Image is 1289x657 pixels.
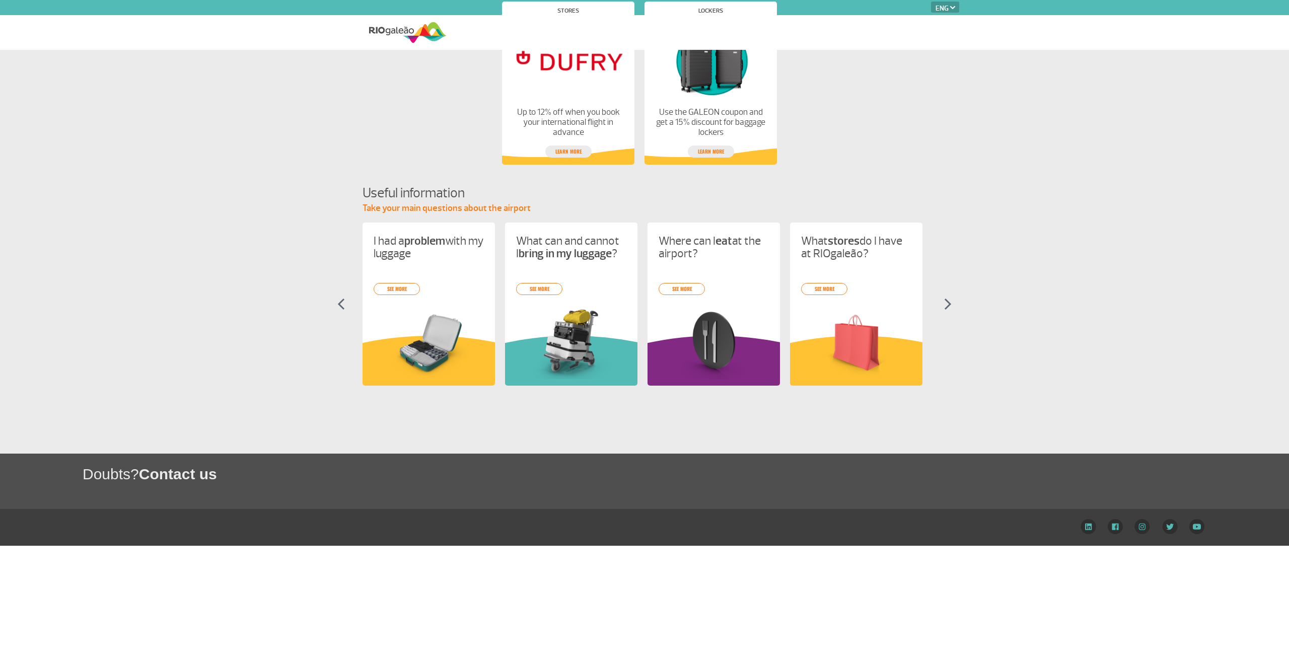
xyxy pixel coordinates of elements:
[648,336,780,386] img: roxoInformacoesUteis.svg
[516,307,626,379] img: card%20informa%C3%A7%C3%B5es%201.png
[516,235,626,260] p: What can and cannot I ?
[653,107,768,137] p: Use the GALEON coupon and get a 15% discount for baggage lockers
[944,298,952,310] img: seta-direita
[688,145,734,158] a: Learn more
[1108,519,1123,534] img: Facebook
[374,235,484,260] p: I had a with my luggage
[653,22,768,99] img: Lockers
[519,246,612,261] strong: bring in my luggage
[698,8,723,14] h4: Lockers
[828,234,860,248] strong: stores
[505,336,637,386] img: verdeInformacoesUteis.svg
[374,283,420,295] a: see more
[659,307,769,379] img: card%20informa%C3%A7%C3%B5es%208.png
[83,464,1289,484] h1: Doubts?
[337,298,345,310] img: seta-esquerda
[801,235,911,260] p: What do I have at RIOgaleão?
[363,184,926,202] h4: Useful information
[139,466,217,482] span: Contact us
[715,234,732,248] strong: eat
[363,336,495,386] img: amareloInformacoesUteis.svg
[1162,519,1178,534] img: Twitter
[511,107,626,137] p: Up to 12% off when you book your international flight in advance
[516,283,562,295] a: see more
[557,8,579,14] h4: Stores
[659,283,705,295] a: see more
[790,336,922,386] img: amareloInformacoesUteis.svg
[374,307,484,379] img: problema-bagagem.png
[545,145,592,158] a: Learn more
[363,202,926,214] p: Take your main questions about the airport
[1134,519,1150,534] img: Instagram
[511,22,626,99] img: Stores
[1081,519,1096,534] img: LinkedIn
[801,283,847,295] a: see more
[801,307,911,379] img: card%20informa%C3%A7%C3%B5es%206.png
[659,235,769,260] p: Where can I at the airport?
[404,234,445,248] strong: problem
[1189,519,1204,534] img: YouTube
